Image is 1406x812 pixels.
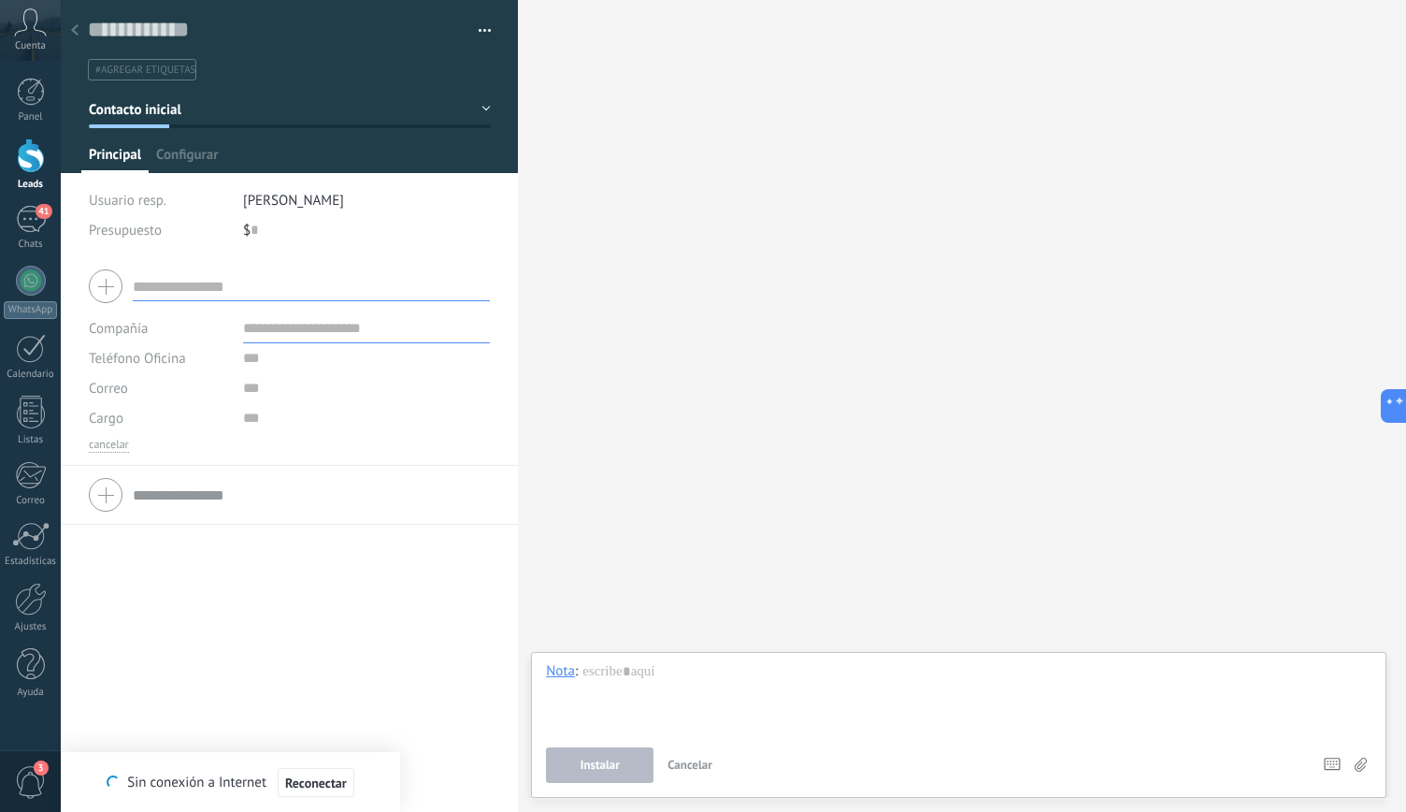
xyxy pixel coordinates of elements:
[89,403,229,433] div: Cargo
[546,747,653,783] button: Instalar
[4,301,57,319] div: WhatsApp
[667,757,712,773] span: Cancelar
[89,146,141,173] span: Principal
[89,322,148,336] label: Compañía
[89,343,186,373] button: Teléfono Oficina
[34,761,49,776] span: 3
[89,373,128,403] button: Correo
[4,621,58,633] div: Ajustes
[4,495,58,507] div: Correo
[156,146,218,173] span: Configurar
[4,239,58,251] div: Chats
[89,438,129,453] button: cancelar
[575,662,578,681] span: :
[285,776,347,790] span: Reconectar
[4,556,58,568] div: Estadísticas
[15,40,46,52] span: Cuenta
[278,768,354,798] button: Reconectar
[36,204,51,219] span: 41
[581,759,620,772] span: Instalar
[4,111,58,123] div: Panel
[4,179,58,191] div: Leads
[95,64,195,77] span: #agregar etiquetas
[89,412,123,426] span: Cargo
[89,350,186,368] span: Teléfono Oficina
[89,222,162,239] span: Presupuesto
[4,369,58,381] div: Calendario
[89,192,166,210] span: Usuario resp.
[243,192,344,210] span: [PERSON_NAME]
[107,767,353,798] div: Sin conexión a Internet
[660,747,720,783] button: Cancelar
[4,434,58,446] div: Listas
[89,185,229,215] div: Usuario resp.
[89,215,229,245] div: Presupuesto
[243,215,491,245] div: $
[89,380,128,398] span: Correo
[4,687,58,699] div: Ayuda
